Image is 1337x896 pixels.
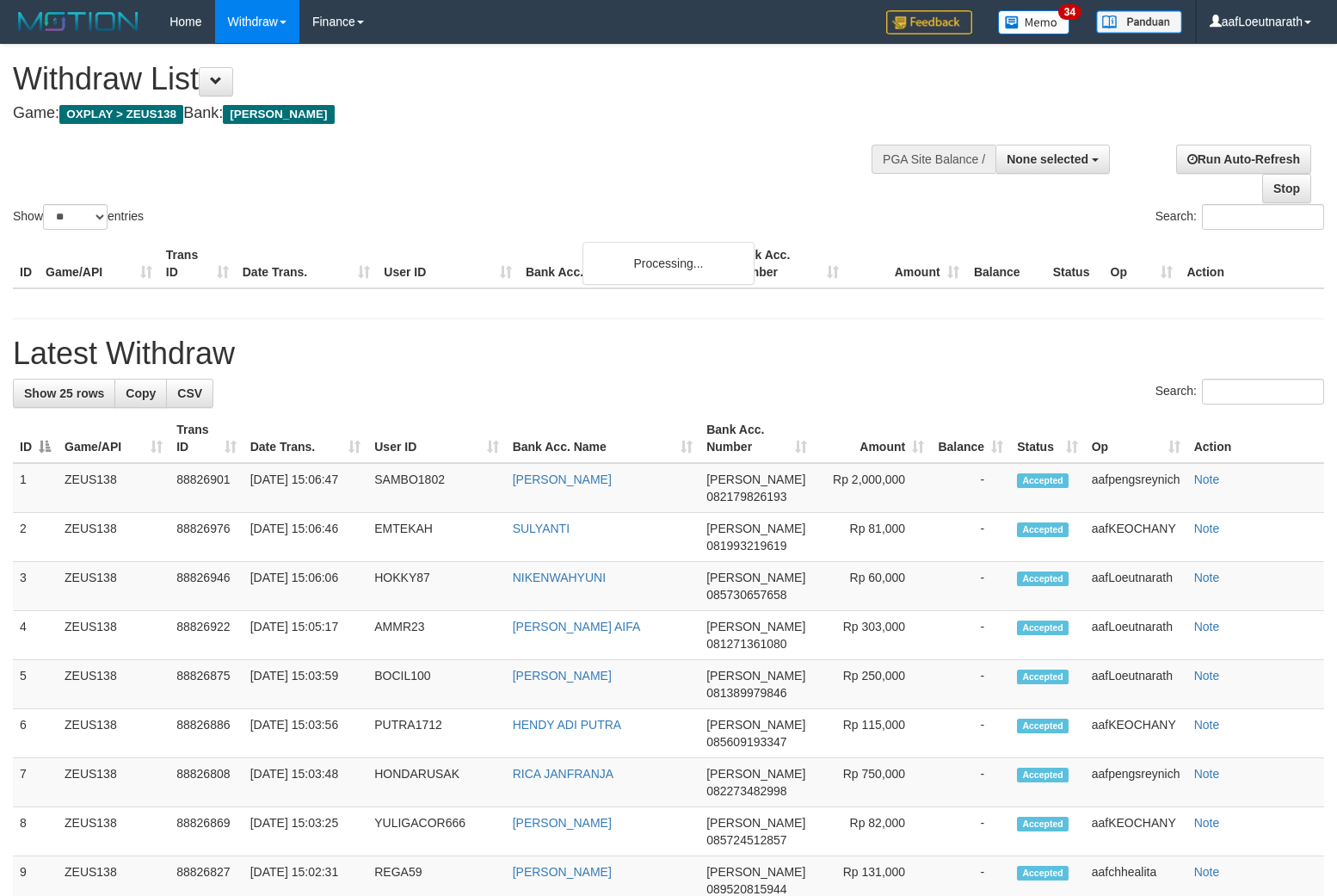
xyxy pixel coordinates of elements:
[13,709,58,758] td: 6
[243,660,368,709] td: [DATE] 15:03:59
[931,414,1010,463] th: Balance: activate to sort column ascending
[1262,174,1311,203] a: Stop
[1194,816,1220,830] a: Note
[1202,204,1324,230] input: Search:
[998,10,1070,34] img: Button%20Memo.svg
[513,522,570,535] a: SULYANTI
[506,414,700,463] th: Bank Acc. Name: activate to sort column ascending
[931,709,1010,758] td: -
[367,660,505,709] td: BOCIL100
[814,660,931,709] td: Rp 250,000
[1202,379,1324,405] input: Search:
[58,758,169,807] td: ZEUS138
[1017,621,1069,635] span: Accepted
[166,379,213,408] a: CSV
[966,239,1046,288] th: Balance
[243,807,368,856] td: [DATE] 15:03:25
[13,562,58,611] td: 3
[236,239,378,288] th: Date Trans.
[1155,379,1324,405] label: Search:
[1194,767,1220,781] a: Note
[706,686,786,700] span: Copy 081389979846 to clipboard
[931,463,1010,513] td: -
[177,386,202,400] span: CSV
[872,145,995,174] div: PGA Site Balance /
[1085,463,1187,513] td: aafpengsreynich
[513,816,612,830] a: [PERSON_NAME]
[1194,620,1220,633] a: Note
[814,414,931,463] th: Amount: activate to sort column ascending
[513,473,612,486] a: [PERSON_NAME]
[1085,660,1187,709] td: aafLoeutnarath
[243,463,368,513] td: [DATE] 15:06:47
[13,239,39,288] th: ID
[931,758,1010,807] td: -
[367,513,505,562] td: EMTEKAH
[706,571,805,584] span: [PERSON_NAME]
[243,513,368,562] td: [DATE] 15:06:46
[58,660,169,709] td: ZEUS138
[814,463,931,513] td: Rp 2,000,000
[1180,239,1324,288] th: Action
[513,718,622,732] a: HENDY ADI PUTRA
[1007,152,1088,166] span: None selected
[1085,611,1187,660] td: aafLoeutnarath
[886,10,972,34] img: Feedback.jpg
[706,718,805,732] span: [PERSON_NAME]
[706,735,786,749] span: Copy 085609193347 to clipboard
[377,239,519,288] th: User ID
[1017,572,1069,586] span: Accepted
[1155,204,1324,230] label: Search:
[1104,239,1180,288] th: Op
[58,463,169,513] td: ZEUS138
[582,242,755,285] div: Processing...
[706,669,805,683] span: [PERSON_NAME]
[13,611,58,660] td: 4
[706,473,805,486] span: [PERSON_NAME]
[13,105,874,122] h4: Game: Bank:
[814,562,931,611] td: Rp 60,000
[706,833,786,847] span: Copy 085724512857 to clipboard
[13,660,58,709] td: 5
[1010,414,1085,463] th: Status: activate to sort column ascending
[39,239,159,288] th: Game/API
[1194,522,1220,535] a: Note
[1194,718,1220,732] a: Note
[126,386,156,400] span: Copy
[59,105,183,124] span: OXPLAY > ZEUS138
[706,522,805,535] span: [PERSON_NAME]
[1085,758,1187,807] td: aafpengsreynich
[513,669,612,683] a: [PERSON_NAME]
[706,637,786,651] span: Copy 081271361080 to clipboard
[931,513,1010,562] td: -
[169,758,243,807] td: 88826808
[1017,473,1069,488] span: Accepted
[931,562,1010,611] td: -
[169,562,243,611] td: 88826946
[1085,709,1187,758] td: aafKEOCHANY
[367,758,505,807] td: HONDARUSAK
[1017,768,1069,782] span: Accepted
[1085,414,1187,463] th: Op: activate to sort column ascending
[519,239,725,288] th: Bank Acc. Name
[58,611,169,660] td: ZEUS138
[706,784,786,798] span: Copy 082273482998 to clipboard
[706,767,805,781] span: [PERSON_NAME]
[1176,145,1311,174] a: Run Auto-Refresh
[13,513,58,562] td: 2
[13,463,58,513] td: 1
[1187,414,1324,463] th: Action
[13,758,58,807] td: 7
[1017,817,1069,831] span: Accepted
[513,571,606,584] a: NIKENWAHYUNI
[243,758,368,807] td: [DATE] 15:03:48
[814,807,931,856] td: Rp 82,000
[243,562,368,611] td: [DATE] 15:06:06
[169,513,243,562] td: 88826976
[24,386,104,400] span: Show 25 rows
[706,588,786,602] span: Copy 085730657658 to clipboard
[367,709,505,758] td: PUTRA1712
[169,611,243,660] td: 88826922
[1085,807,1187,856] td: aafKEOCHANY
[706,816,805,830] span: [PERSON_NAME]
